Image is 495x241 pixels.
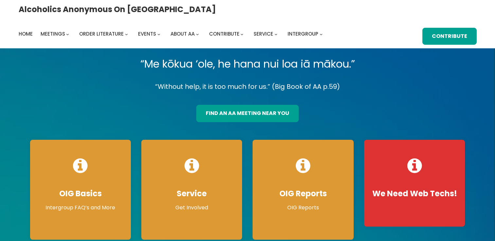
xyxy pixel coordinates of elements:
nav: Intergroup [19,29,325,39]
span: Intergroup [288,30,318,37]
a: find an aa meeting near you [196,105,299,122]
span: Events [138,30,156,37]
a: Home [19,29,33,39]
p: Get Involved [148,204,236,212]
p: Intergroup FAQ’s and More [37,204,124,212]
span: Home [19,30,33,37]
a: Contribute [209,29,239,39]
button: Events submenu [157,33,160,36]
button: About AA submenu [196,33,199,36]
span: About AA [170,30,195,37]
a: Service [254,29,273,39]
a: About AA [170,29,195,39]
a: Events [138,29,156,39]
span: Contribute [209,30,239,37]
button: Service submenu [274,33,277,36]
p: “Without help, it is too much for us.” (Big Book of AA p.59) [25,81,470,92]
button: Contribute submenu [240,33,243,36]
p: OIG Reports [259,204,347,212]
span: Meetings [41,30,65,37]
h4: We Need Web Techs! [371,189,458,199]
p: “Me kōkua ‘ole, he hana nui loa iā mākou.” [25,55,470,73]
h4: OIG Basics [37,189,124,199]
a: Alcoholics Anonymous on [GEOGRAPHIC_DATA] [19,2,216,16]
h4: OIG Reports [259,189,347,199]
button: Order Literature submenu [125,33,128,36]
button: Intergroup submenu [320,33,323,36]
a: Meetings [41,29,65,39]
a: Contribute [422,28,477,45]
a: Intergroup [288,29,318,39]
span: Service [254,30,273,37]
span: Order Literature [79,30,124,37]
button: Meetings submenu [66,33,69,36]
h4: Service [148,189,236,199]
